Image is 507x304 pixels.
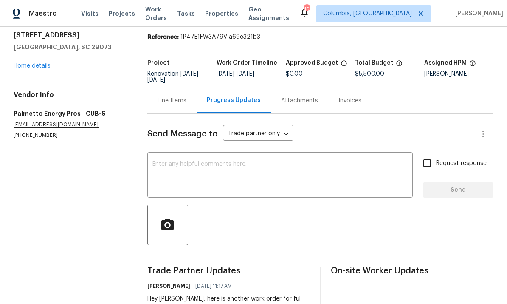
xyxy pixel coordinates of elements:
chrome_annotation: [EMAIL_ADDRESS][DOMAIN_NAME] [14,122,99,128]
div: Invoices [338,97,361,105]
span: [PERSON_NAME] [452,9,503,18]
span: $5,500.00 [355,71,384,77]
span: [DATE] [147,77,165,83]
span: Columbia, [GEOGRAPHIC_DATA] [323,9,412,18]
span: [DATE] [217,71,234,77]
div: Progress Updates [207,96,261,105]
b: Reference: [147,34,179,40]
h5: Project [147,60,169,66]
div: Trade partner only [223,127,293,141]
h5: Work Order Timeline [217,60,277,66]
span: On-site Worker Updates [331,267,493,275]
span: - [217,71,254,77]
h4: Vendor Info [14,91,127,99]
span: [DATE] 11:17 AM [195,282,232,290]
span: The total cost of line items that have been proposed by Opendoor. This sum includes line items th... [396,60,403,71]
span: The total cost of line items that have been approved by both Opendoor and the Trade Partner. This... [341,60,347,71]
span: Renovation [147,71,200,83]
h5: Palmetto Energy Pros - CUB-S [14,109,127,118]
div: [PERSON_NAME] [424,71,493,77]
chrome_annotation: [PHONE_NUMBER] [14,133,58,138]
h6: [PERSON_NAME] [147,282,190,290]
span: $0.00 [286,71,303,77]
span: Properties [205,9,238,18]
div: 1P47E1FW3A79V-a69e321b3 [147,33,493,41]
div: Line Items [158,97,186,105]
span: Tasks [177,11,195,17]
span: The hpm assigned to this work order. [469,60,476,71]
span: Trade Partner Updates [147,267,310,275]
span: [DATE] [180,71,198,77]
div: 16 [304,5,310,14]
span: Send Message to [147,130,218,138]
span: Visits [81,9,99,18]
h5: Approved Budget [286,60,338,66]
span: [DATE] [237,71,254,77]
h2: [STREET_ADDRESS] [14,31,127,40]
span: Work Orders [145,5,167,22]
h5: Assigned HPM [424,60,467,66]
span: Request response [436,159,487,168]
a: Home details [14,63,51,69]
span: Maestro [29,9,57,18]
span: Geo Assignments [248,5,289,22]
h5: Total Budget [355,60,393,66]
span: - [147,71,200,83]
span: Projects [109,9,135,18]
h5: [GEOGRAPHIC_DATA], SC 29073 [14,43,127,51]
div: Attachments [281,97,318,105]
